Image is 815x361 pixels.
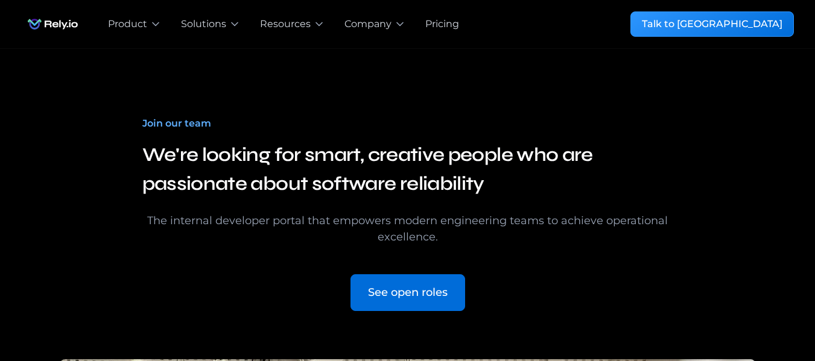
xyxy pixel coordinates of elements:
[22,12,84,36] img: Rely.io logo
[368,284,448,301] div: See open roles
[344,17,392,31] div: Company
[260,17,311,31] div: Resources
[642,17,782,31] div: Talk to [GEOGRAPHIC_DATA]
[22,12,84,36] a: home
[142,140,673,198] h3: We're looking for smart, creative people who are passionate about software reliability
[630,11,794,37] a: Talk to [GEOGRAPHIC_DATA]
[425,17,459,31] a: Pricing
[142,213,673,245] div: The internal developer portal that empowers modern engineering teams to achieve operational excel...
[181,17,226,31] div: Solutions
[350,274,465,311] a: See open roles
[142,116,211,131] div: Join our team
[108,17,147,31] div: Product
